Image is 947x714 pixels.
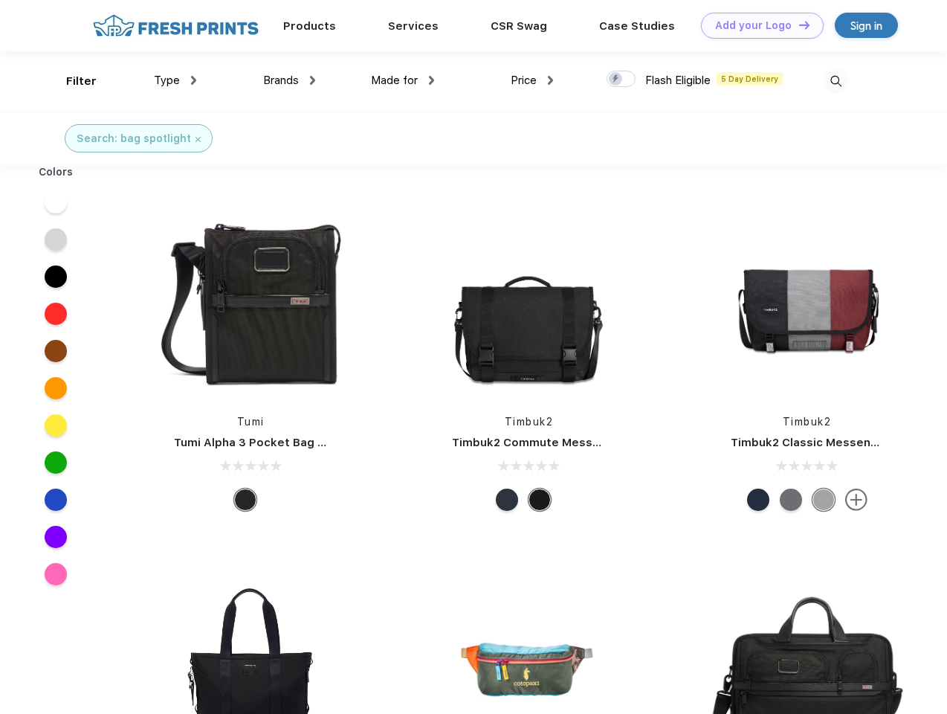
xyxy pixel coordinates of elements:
[283,19,336,33] a: Products
[783,416,832,428] a: Timbuk2
[88,13,263,39] img: fo%20logo%202.webp
[77,131,191,147] div: Search: bag spotlight
[747,489,769,511] div: Eco Nautical
[174,436,348,449] a: Tumi Alpha 3 Pocket Bag Small
[529,489,551,511] div: Eco Black
[731,436,915,449] a: Timbuk2 Classic Messenger Bag
[234,489,256,511] div: Black
[548,76,553,85] img: dropdown.png
[154,74,180,87] span: Type
[505,416,554,428] a: Timbuk2
[715,19,792,32] div: Add your Logo
[717,72,783,86] span: 5 Day Delivery
[371,74,418,87] span: Made for
[496,489,518,511] div: Eco Nautical
[812,489,835,511] div: Eco Rind Pop
[152,202,349,399] img: func=resize&h=266
[824,69,848,94] img: desktop_search.svg
[850,17,882,34] div: Sign in
[263,74,299,87] span: Brands
[28,164,85,180] div: Colors
[845,489,867,511] img: more.svg
[429,76,434,85] img: dropdown.png
[66,73,97,90] div: Filter
[195,137,201,142] img: filter_cancel.svg
[452,436,651,449] a: Timbuk2 Commute Messenger Bag
[835,13,898,38] a: Sign in
[708,202,906,399] img: func=resize&h=266
[237,416,265,428] a: Tumi
[310,76,315,85] img: dropdown.png
[191,76,196,85] img: dropdown.png
[780,489,802,511] div: Eco Army Pop
[799,21,809,29] img: DT
[430,202,627,399] img: func=resize&h=266
[645,74,711,87] span: Flash Eligible
[511,74,537,87] span: Price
